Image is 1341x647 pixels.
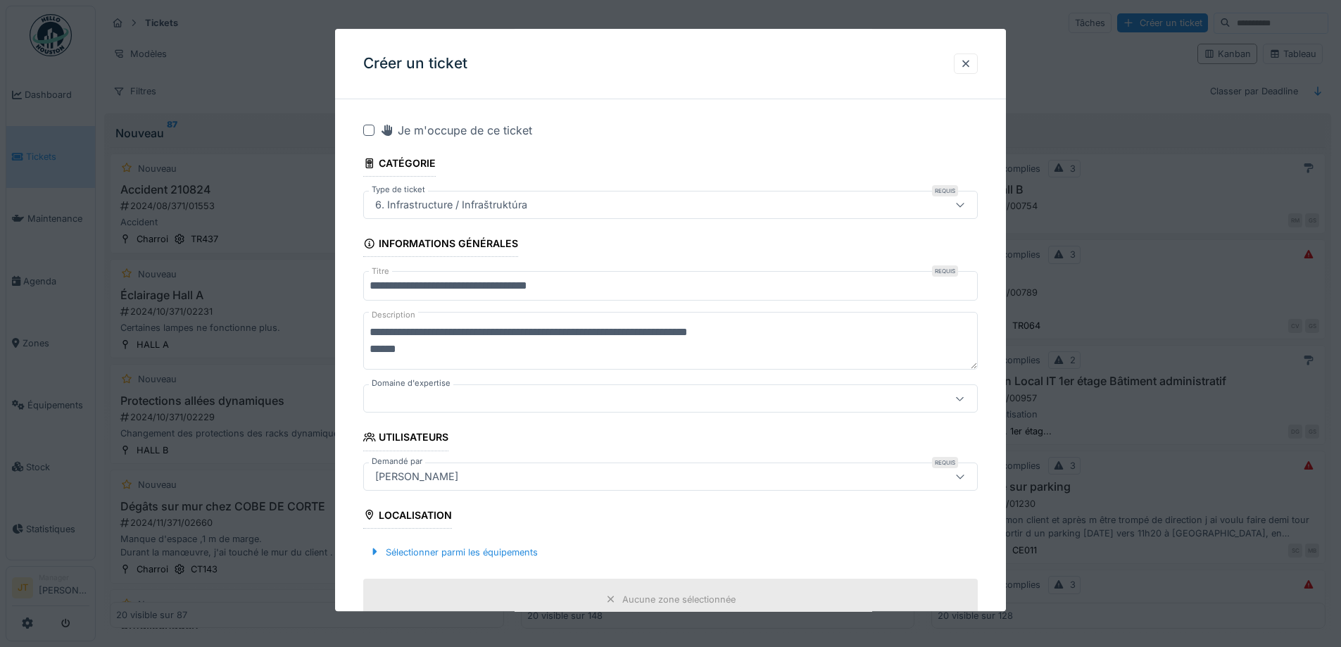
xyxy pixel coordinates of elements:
label: Type de ticket [369,184,428,196]
div: [PERSON_NAME] [370,469,464,484]
div: Sélectionner parmi les équipements [363,543,543,562]
div: Requis [932,185,958,196]
div: Je m'occupe de ce ticket [380,122,532,139]
h3: Créer un ticket [363,55,467,73]
div: Requis [932,457,958,468]
div: 6. Infrastructure / Infraštruktúra [370,197,533,213]
div: Utilisateurs [363,427,448,451]
div: Aucune zone sélectionnée [622,593,736,606]
div: Catégorie [363,153,436,177]
div: Informations générales [363,233,518,257]
label: Demandé par [369,456,425,467]
div: Localisation [363,505,452,529]
label: Description [369,307,418,325]
label: Domaine d'expertise [369,378,453,390]
label: Titre [369,266,392,278]
div: Requis [932,266,958,277]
